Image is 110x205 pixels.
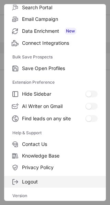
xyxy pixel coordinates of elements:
[22,16,98,22] span: Email Campaign
[22,115,85,122] span: Find leads on any site
[4,13,106,25] label: Email Campaign
[4,150,106,162] label: Knowledge Base
[22,153,98,159] span: Knowledge Base
[22,40,98,46] span: Connect Integrations
[4,176,106,188] label: Logout
[4,37,106,49] label: Connect Integrations
[22,179,98,185] span: Logout
[4,112,106,125] label: Find leads on any site
[22,28,98,35] span: Data Enrichment
[22,164,98,170] span: Privacy Policy
[22,103,85,109] span: AI Writer on Gmail
[4,25,106,37] label: Data Enrichment New
[12,52,98,63] label: Bulk Save Prospects
[4,138,106,150] label: Contact Us
[22,141,98,147] span: Contact Us
[65,28,76,35] span: New
[4,162,106,173] label: Privacy Policy
[22,4,98,11] span: Search Portal
[4,2,106,13] label: Search Portal
[4,88,106,100] label: Hide Sidebar
[4,100,106,112] label: AI Writer on Gmail
[4,190,106,201] div: Version
[22,65,98,71] span: Save Open Profiles
[22,91,85,97] span: Hide Sidebar
[12,127,98,138] label: Help & Support
[4,63,106,74] label: Save Open Profiles
[12,77,98,88] label: Extension Preference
